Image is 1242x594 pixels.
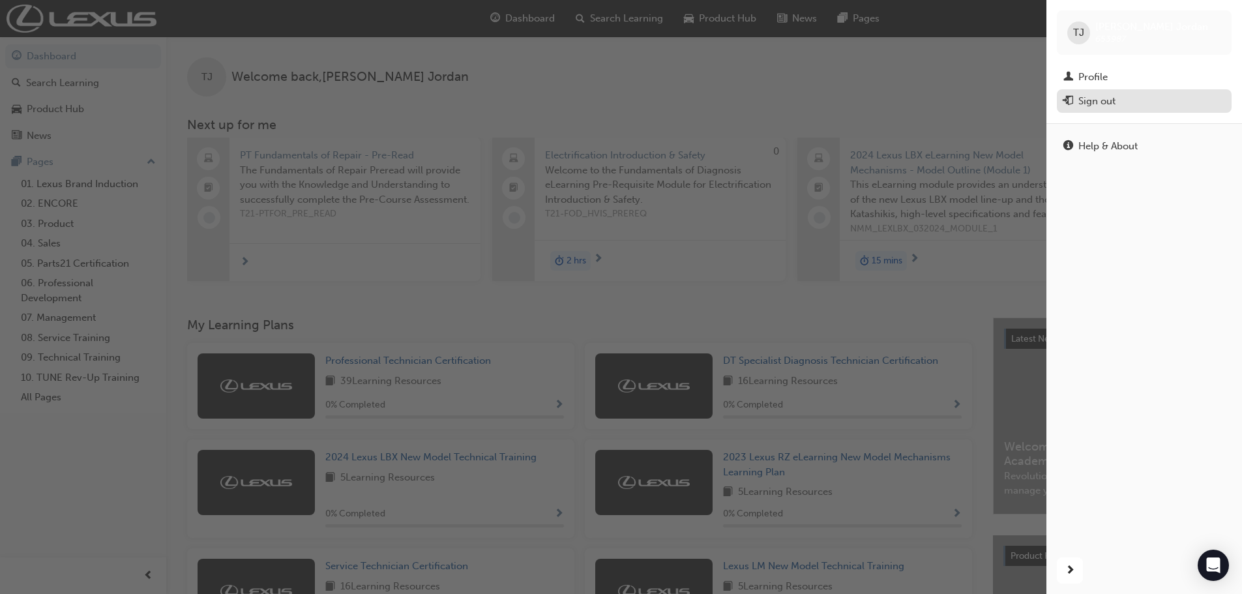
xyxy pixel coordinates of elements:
[1078,139,1138,154] div: Help & About
[1063,72,1073,83] span: man-icon
[1073,25,1084,40] span: TJ
[1057,89,1232,113] button: Sign out
[1057,134,1232,158] a: Help & About
[1198,550,1229,581] div: Open Intercom Messenger
[1078,70,1108,85] div: Profile
[1063,141,1073,153] span: info-icon
[1063,96,1073,108] span: exit-icon
[1057,65,1232,89] a: Profile
[1078,94,1116,109] div: Sign out
[1065,563,1075,579] span: next-icon
[1095,21,1208,33] span: [PERSON_NAME] Jordan
[1095,33,1126,44] span: 653987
